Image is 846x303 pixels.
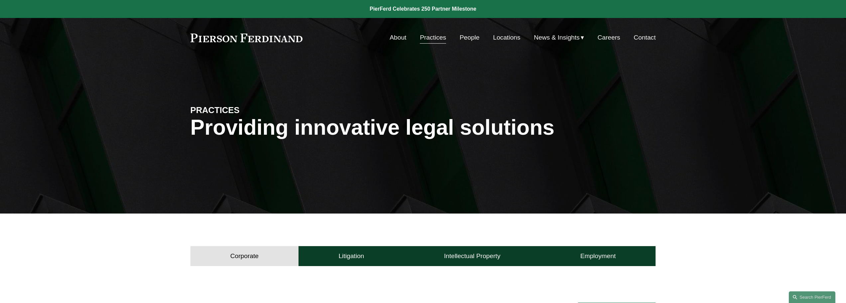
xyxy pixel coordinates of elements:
[338,252,364,260] h4: Litigation
[597,31,620,44] a: Careers
[190,105,307,115] h4: PRACTICES
[390,31,406,44] a: About
[534,31,584,44] a: folder dropdown
[190,115,656,140] h1: Providing innovative legal solutions
[420,31,446,44] a: Practices
[493,31,520,44] a: Locations
[230,252,259,260] h4: Corporate
[634,31,656,44] a: Contact
[534,32,580,44] span: News & Insights
[460,31,480,44] a: People
[789,291,835,303] a: Search this site
[444,252,501,260] h4: Intellectual Property
[580,252,616,260] h4: Employment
